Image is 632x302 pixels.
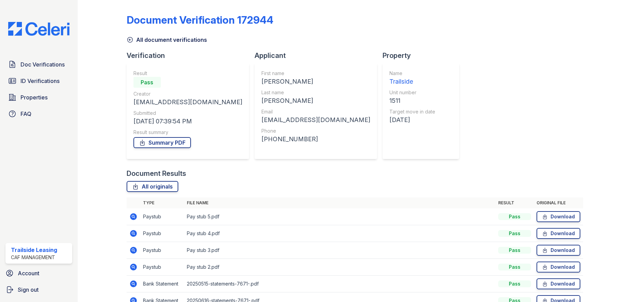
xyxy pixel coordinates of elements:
a: Sign out [3,283,75,297]
div: Pass [498,230,531,237]
td: Pay stub 4.pdf [184,225,495,242]
td: Paystub [140,242,184,259]
div: Pass [133,77,161,88]
th: Original file [534,197,583,208]
div: Email [261,108,370,115]
div: [EMAIL_ADDRESS][DOMAIN_NAME] [261,115,370,125]
div: Document Results [127,169,186,178]
a: Account [3,266,75,280]
div: Unit number [389,89,435,96]
a: ID Verifications [5,74,72,88]
td: Paystub [140,225,184,242]
div: Property [383,51,465,60]
a: All document verifications [127,36,207,44]
div: Pass [498,280,531,287]
a: Properties [5,90,72,104]
div: First name [261,70,370,77]
div: Applicant [255,51,383,60]
div: [EMAIL_ADDRESS][DOMAIN_NAME] [133,97,242,107]
div: Pass [498,247,531,254]
div: 1511 [389,96,435,106]
a: Summary PDF [133,137,191,148]
a: All originals [127,181,178,192]
td: 20250515-statements-7671-.pdf [184,276,495,292]
th: File name [184,197,495,208]
a: Name Trailside [389,70,435,86]
div: [DATE] 07:39:54 PM [133,117,242,126]
div: Phone [261,128,370,134]
span: Doc Verifications [21,60,65,69]
th: Type [140,197,184,208]
img: CE_Logo_Blue-a8612792a0a2168367f1c8372b55b34899dd931a85d93a1a3d3e32e68fde9ad4.png [3,22,75,36]
div: [DATE] [389,115,435,125]
td: Paystub [140,208,184,225]
span: Sign out [18,286,39,294]
a: Download [537,211,580,222]
a: Download [537,228,580,239]
div: Trailside Leasing [11,246,57,254]
th: Result [495,197,534,208]
div: [PERSON_NAME] [261,96,370,106]
a: Download [537,262,580,273]
span: ID Verifications [21,77,60,85]
td: Pay stub 5.pdf [184,208,495,225]
div: [PHONE_NUMBER] [261,134,370,144]
div: CAF Management [11,254,57,261]
div: Trailside [389,77,435,86]
div: Verification [127,51,255,60]
a: Doc Verifications [5,58,72,71]
div: Pass [498,264,531,270]
span: Account [18,269,39,277]
div: Last name [261,89,370,96]
a: Download [537,278,580,289]
div: Result summary [133,129,242,136]
div: Document Verification 172944 [127,14,273,26]
td: Bank Statement [140,276,184,292]
span: Properties [21,93,48,101]
td: Pay stub 3.pdf [184,242,495,259]
td: Pay stub 2.pdf [184,259,495,276]
div: Result [133,70,242,77]
span: FAQ [21,110,31,118]
div: Target move in date [389,108,435,115]
div: Pass [498,213,531,220]
div: Name [389,70,435,77]
a: FAQ [5,107,72,121]
div: Submitted [133,110,242,117]
td: Paystub [140,259,184,276]
a: Download [537,245,580,256]
div: [PERSON_NAME] [261,77,370,86]
div: Creator [133,90,242,97]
